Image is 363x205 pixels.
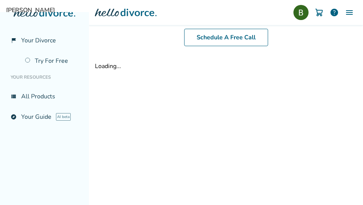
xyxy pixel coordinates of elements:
[11,37,17,43] span: flag_2
[11,114,17,120] span: explore
[20,52,83,70] a: Try For Free
[330,8,339,17] a: help
[56,113,71,121] span: AI beta
[345,8,354,17] img: Menu
[21,36,56,45] span: Your Divorce
[6,108,83,126] a: exploreYour GuideAI beta
[6,32,83,49] a: flag_2Your Divorce
[315,8,324,17] img: Cart
[6,6,357,14] span: [PERSON_NAME]
[11,93,17,99] span: view_list
[184,29,268,46] a: Schedule A Free Call
[293,5,309,20] img: Bryon
[95,62,357,70] div: Loading...
[6,88,83,105] a: view_listAll Products
[6,70,83,85] li: Your Resources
